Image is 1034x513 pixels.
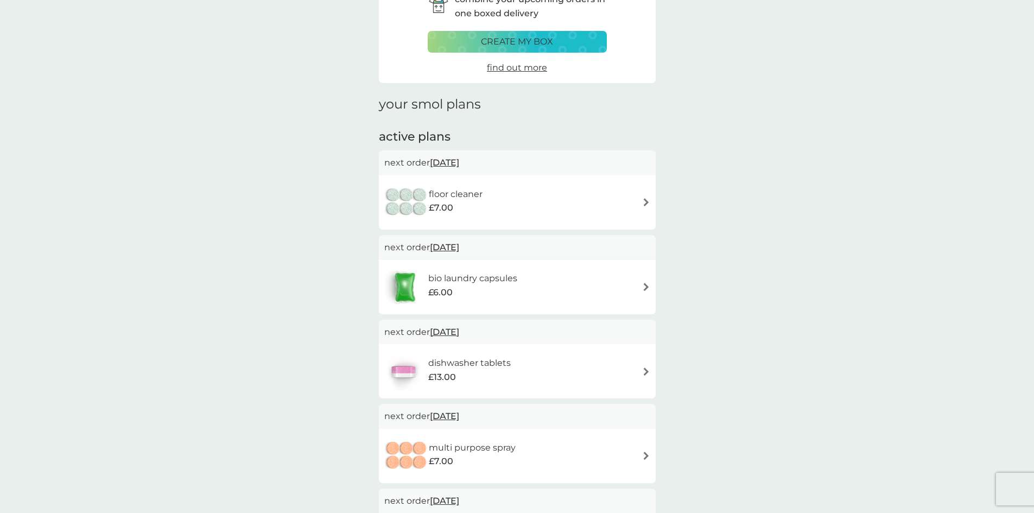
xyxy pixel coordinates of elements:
p: next order [384,325,650,339]
h1: your smol plans [379,97,656,112]
img: floor cleaner [384,183,429,221]
span: [DATE] [430,321,459,343]
span: [DATE] [430,490,459,511]
p: next order [384,409,650,423]
img: arrow right [642,198,650,206]
span: [DATE] [430,152,459,173]
p: next order [384,494,650,508]
h2: active plans [379,129,656,145]
img: bio laundry capsules [384,268,426,306]
img: arrow right [642,283,650,291]
p: next order [384,156,650,170]
img: arrow right [642,452,650,460]
img: arrow right [642,368,650,376]
span: [DATE] [430,406,459,427]
span: [DATE] [430,237,459,258]
h6: multi purpose spray [429,441,516,455]
span: £6.00 [428,286,453,300]
span: £13.00 [428,370,456,384]
img: multi purpose spray [384,437,429,475]
h6: floor cleaner [429,187,483,201]
h6: bio laundry capsules [428,271,517,286]
img: dishwasher tablets [384,352,422,390]
span: £7.00 [429,201,453,215]
span: £7.00 [429,454,453,468]
p: create my box [481,35,553,49]
p: next order [384,240,650,255]
button: create my box [428,31,607,53]
a: find out more [487,61,547,75]
h6: dishwasher tablets [428,356,511,370]
span: find out more [487,62,547,73]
